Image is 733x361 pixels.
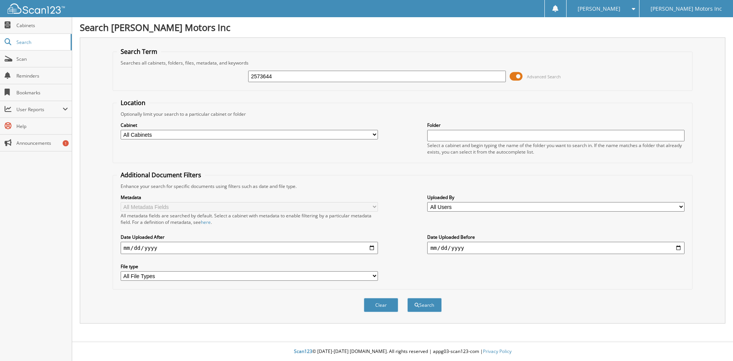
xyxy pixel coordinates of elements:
[695,324,733,361] iframe: Chat Widget
[117,47,161,56] legend: Search Term
[121,263,378,270] label: File type
[117,111,689,117] div: Optionally limit your search to a particular cabinet or folder
[16,39,67,45] span: Search
[407,298,442,312] button: Search
[121,242,378,254] input: start
[201,219,211,225] a: here
[651,6,722,11] span: [PERSON_NAME] Motors Inc
[16,89,68,96] span: Bookmarks
[294,348,312,355] span: Scan123
[427,194,685,201] label: Uploaded By
[63,140,69,146] div: 1
[121,234,378,240] label: Date Uploaded After
[80,21,725,34] h1: Search [PERSON_NAME] Motors Inc
[483,348,512,355] a: Privacy Policy
[427,242,685,254] input: end
[16,123,68,130] span: Help
[16,73,68,79] span: Reminders
[364,298,398,312] button: Clear
[8,3,65,14] img: scan123-logo-white.svg
[427,234,685,240] label: Date Uploaded Before
[527,74,561,79] span: Advanced Search
[121,122,378,128] label: Cabinet
[16,56,68,62] span: Scan
[16,22,68,29] span: Cabinets
[16,106,63,113] span: User Reports
[117,60,689,66] div: Searches all cabinets, folders, files, metadata, and keywords
[117,99,149,107] legend: Location
[121,194,378,201] label: Metadata
[578,6,620,11] span: [PERSON_NAME]
[427,122,685,128] label: Folder
[117,171,205,179] legend: Additional Document Filters
[117,183,689,189] div: Enhance your search for specific documents using filters such as date and file type.
[121,212,378,225] div: All metadata fields are searched by default. Select a cabinet with metadata to enable filtering b...
[16,140,68,146] span: Announcements
[72,342,733,361] div: © [DATE]-[DATE] [DOMAIN_NAME]. All rights reserved | appg03-scan123-com |
[427,142,685,155] div: Select a cabinet and begin typing the name of the folder you want to search in. If the name match...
